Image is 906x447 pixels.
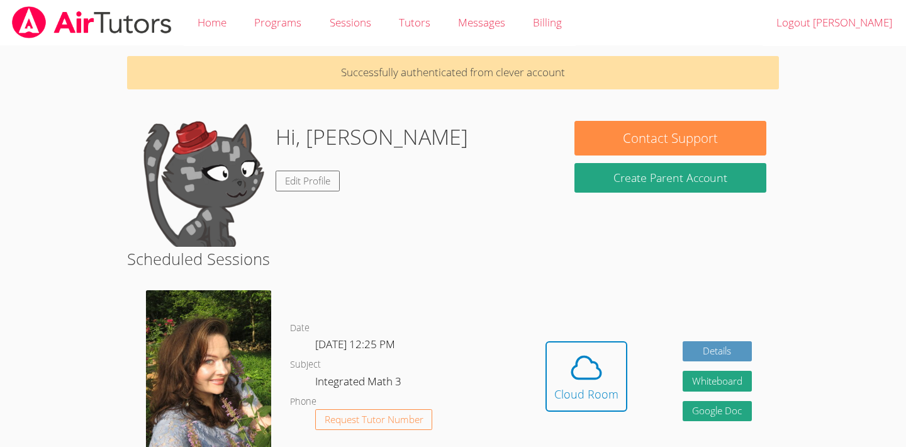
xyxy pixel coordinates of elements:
[127,56,780,89] p: Successfully authenticated from clever account
[683,401,752,422] a: Google Doc
[574,163,766,193] button: Create Parent Account
[11,6,173,38] img: airtutors_banner-c4298cdbf04f3fff15de1276eac7730deb9818008684d7c2e4769d2f7ddbe033.png
[127,247,780,271] h2: Scheduled Sessions
[574,121,766,156] button: Contact Support
[315,337,395,351] span: [DATE] 12:25 PM
[683,371,752,392] button: Whiteboard
[315,373,404,394] dd: Integrated Math 3
[290,394,316,410] dt: Phone
[290,357,321,373] dt: Subject
[290,320,310,336] dt: Date
[325,415,423,424] span: Request Tutor Number
[276,121,468,153] h1: Hi, [PERSON_NAME]
[315,409,433,430] button: Request Tutor Number
[683,341,752,362] a: Details
[140,121,266,247] img: default.png
[276,171,340,191] a: Edit Profile
[545,341,627,412] button: Cloud Room
[458,15,505,30] span: Messages
[554,385,618,403] div: Cloud Room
